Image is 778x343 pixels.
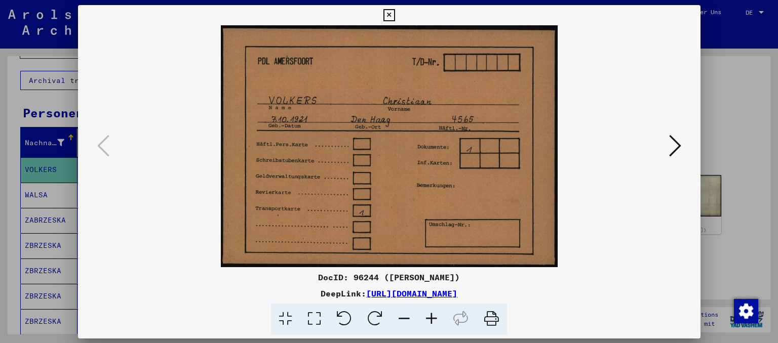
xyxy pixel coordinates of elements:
div: DeepLink: [78,287,701,299]
div: DocID: 96244 ([PERSON_NAME]) [78,271,701,283]
div: Zustimmung ändern [733,298,758,323]
a: [URL][DOMAIN_NAME] [366,288,457,298]
img: 001.jpg [112,25,666,267]
img: Zustimmung ändern [734,299,758,323]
